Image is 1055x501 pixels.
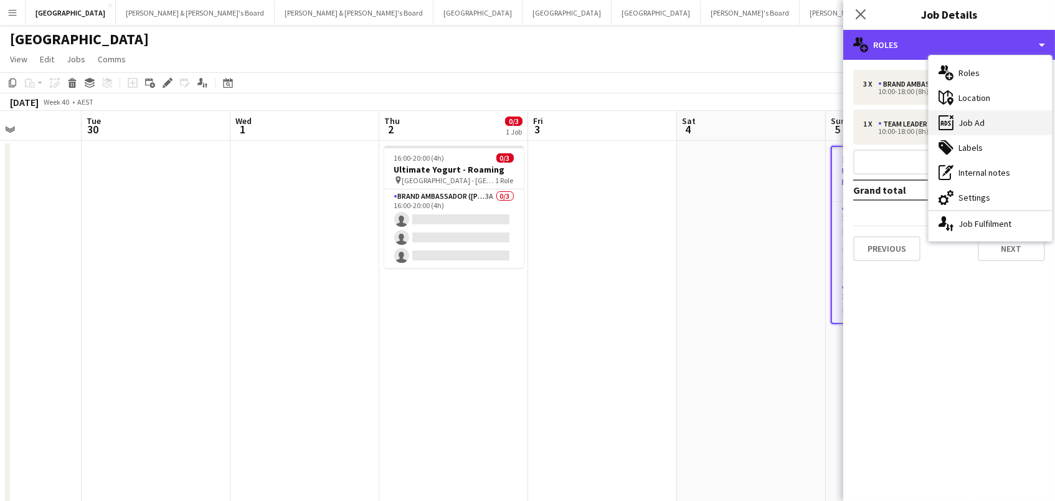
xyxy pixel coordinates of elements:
div: Roles [929,60,1052,85]
div: 1 x [863,120,878,128]
button: [GEOGRAPHIC_DATA] [26,1,116,25]
span: 5 [829,122,846,136]
button: [GEOGRAPHIC_DATA] [433,1,523,25]
span: Week 40 [41,97,72,107]
div: Brand Ambassador ([DATE]) [878,80,986,88]
span: 0/3 [496,153,514,163]
a: Comms [93,51,131,67]
div: Team Leader ([DATE]) [878,120,960,128]
h3: Ultimate Yogurt - Static + Roaming [832,165,969,188]
div: 10:00-18:00 (8h) [863,88,1022,95]
button: [PERSON_NAME] & [PERSON_NAME]'s Board [116,1,275,25]
app-card-role: Team Leader ([DATE])2A0/110:00-18:00 (8h) [832,280,969,323]
span: Fri [533,115,543,126]
div: 10:00-18:00 (8h) [863,128,1022,135]
a: View [5,51,32,67]
span: 10:00-18:00 (8h) [842,155,892,164]
button: Next [978,236,1045,261]
button: [PERSON_NAME]'s Board [701,1,800,25]
span: 4 [680,122,696,136]
button: [GEOGRAPHIC_DATA] [523,1,612,25]
span: [GEOGRAPHIC_DATA] - [GEOGRAPHIC_DATA] [402,176,496,185]
app-card-role: Brand Ambassador ([PERSON_NAME])3A0/316:00-20:00 (4h) [384,189,524,268]
app-job-card: 10:00-18:00 (8h)0/4Ultimate Yogurt - Static + Roaming [GEOGRAPHIC_DATA] - [GEOGRAPHIC_DATA]2 Role... [831,146,970,324]
span: 16:00-20:00 (4h) [394,153,445,163]
span: 1 Role [496,176,514,185]
span: 3 [531,122,543,136]
span: 30 [85,122,101,136]
span: Thu [384,115,400,126]
button: [PERSON_NAME] & [PERSON_NAME]'s Board [275,1,433,25]
span: 1 [234,122,252,136]
span: Edit [40,54,54,65]
button: Previous [853,236,920,261]
span: Sat [682,115,696,126]
div: Roles [843,30,1055,60]
span: Sun [831,115,846,126]
div: Internal notes [929,160,1052,185]
span: Comms [98,54,126,65]
h3: Ultimate Yogurt - Roaming [384,164,524,175]
div: AEST [77,97,93,107]
span: Jobs [67,54,85,65]
span: 0/3 [505,117,523,126]
div: [DATE] [10,96,39,108]
button: [GEOGRAPHIC_DATA] [612,1,701,25]
a: Edit [35,51,59,67]
div: Location [929,85,1052,110]
div: Job Fulfilment [929,211,1052,236]
span: Wed [235,115,252,126]
app-card-role: Brand Ambassador ([DATE])4A0/310:00-18:00 (8h) [832,202,969,280]
span: View [10,54,27,65]
app-job-card: 16:00-20:00 (4h)0/3Ultimate Yogurt - Roaming [GEOGRAPHIC_DATA] - [GEOGRAPHIC_DATA]1 RoleBrand Amb... [384,146,524,268]
span: 2 [382,122,400,136]
div: Settings [929,185,1052,210]
button: Add role [853,150,1045,174]
h1: [GEOGRAPHIC_DATA] [10,30,149,49]
div: 3 x [863,80,878,88]
span: Tue [87,115,101,126]
div: Labels [929,135,1052,160]
h3: Job Details [843,6,1055,22]
div: 1 Job [506,127,522,136]
a: Jobs [62,51,90,67]
button: [PERSON_NAME]'s Board [800,1,899,25]
td: Grand total [853,180,967,200]
div: Job Ad [929,110,1052,135]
